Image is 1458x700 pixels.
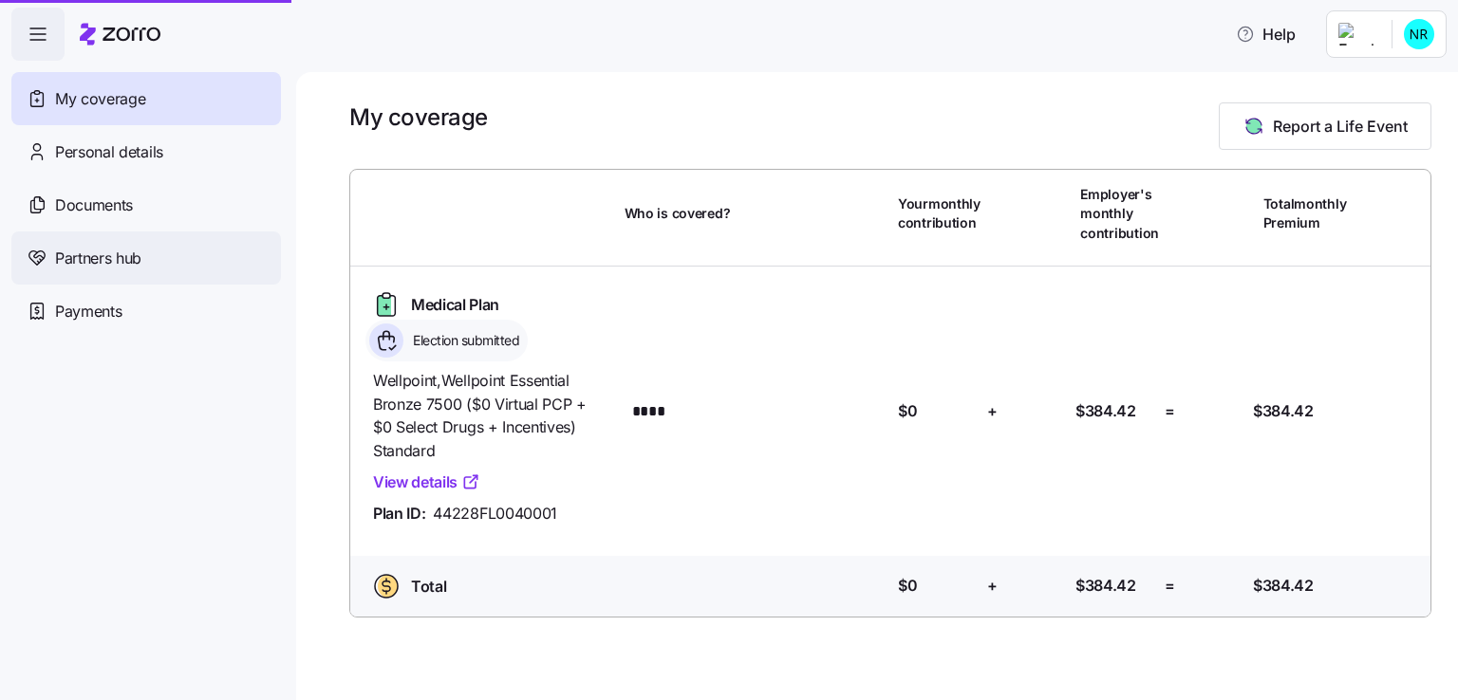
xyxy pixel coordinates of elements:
[373,369,609,463] span: Wellpoint , Wellpoint Essential Bronze 7500 ($0 Virtual PCP + $0 Select Drugs + Incentives) Standard
[55,87,145,111] span: My coverage
[55,300,121,323] span: Payments
[987,574,998,598] span: +
[1273,115,1408,138] span: Report a Life Event
[898,574,917,598] span: $0
[1338,23,1376,46] img: Employer logo
[373,502,425,525] span: Plan ID:
[11,125,281,178] a: Personal details
[11,231,281,285] a: Partners hub
[898,194,981,233] span: Your monthly contribution
[55,140,163,164] span: Personal details
[1075,399,1136,423] span: $384.42
[349,102,488,132] h1: My coverage
[1165,399,1175,423] span: =
[1236,23,1296,46] span: Help
[1075,574,1136,598] span: $384.42
[1221,15,1311,53] button: Help
[987,399,998,423] span: +
[1253,399,1314,423] span: $384.42
[898,399,917,423] span: $0
[411,575,446,599] span: Total
[1404,19,1434,49] img: f43a31eb21f09e6884c2e8473377fcd0
[11,285,281,338] a: Payments
[625,204,731,223] span: Who is covered?
[373,470,480,494] a: View details
[55,247,141,270] span: Partners hub
[1253,574,1314,598] span: $384.42
[11,178,281,231] a: Documents
[1263,194,1347,233] span: Total monthly Premium
[411,293,499,317] span: Medical Plan
[407,331,519,350] span: Election submitted
[1165,574,1175,598] span: =
[433,502,557,525] span: 44228FL0040001
[1080,185,1159,243] span: Employer's monthly contribution
[1219,102,1431,150] button: Report a Life Event
[11,72,281,125] a: My coverage
[55,193,133,217] span: Documents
